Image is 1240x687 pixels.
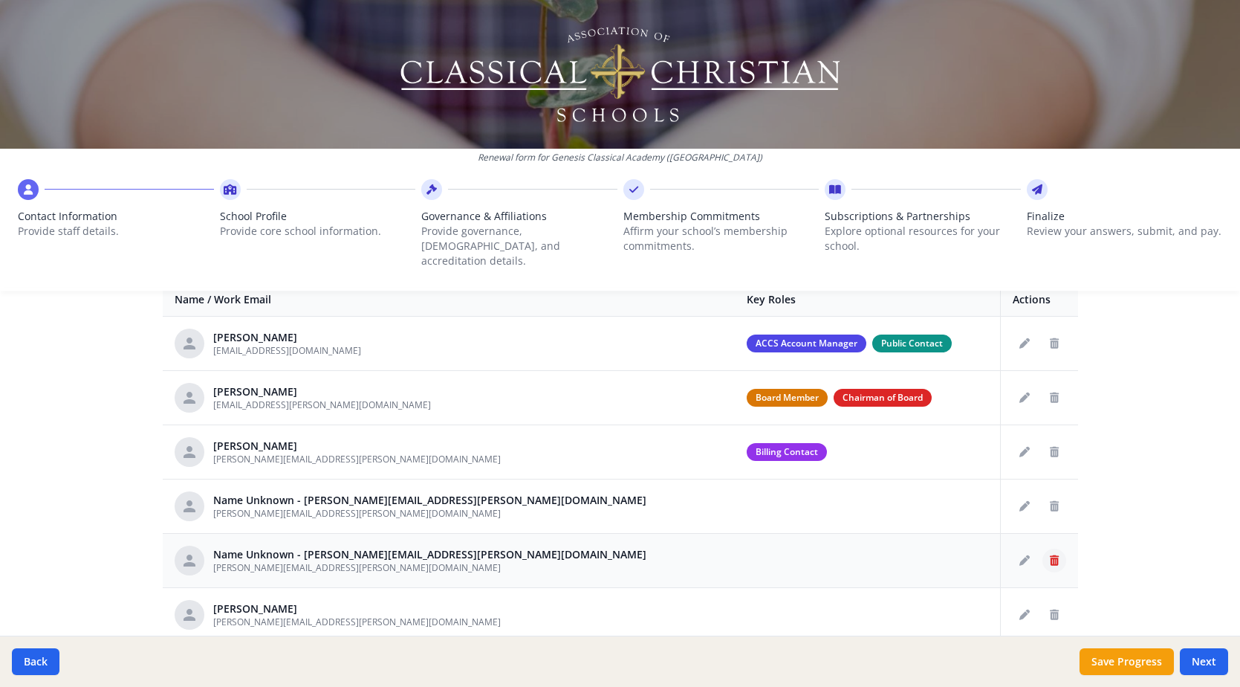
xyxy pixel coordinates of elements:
[213,561,501,574] span: [PERSON_NAME][EMAIL_ADDRESS][PERSON_NAME][DOMAIN_NAME]
[872,335,952,352] span: Public Contact
[397,22,843,126] img: Logo
[213,330,361,345] div: [PERSON_NAME]
[1013,494,1036,518] button: Edit staff
[213,453,501,465] span: [PERSON_NAME][EMAIL_ADDRESS][PERSON_NAME][DOMAIN_NAME]
[623,209,819,224] span: Membership Commitments
[213,616,501,628] span: [PERSON_NAME][EMAIL_ADDRESS][PERSON_NAME][DOMAIN_NAME]
[1180,648,1228,675] button: Next
[220,209,416,224] span: School Profile
[1013,386,1036,410] button: Edit staff
[213,439,501,454] div: [PERSON_NAME]
[220,224,416,239] p: Provide core school information.
[623,224,819,254] p: Affirm your school’s membership commitments.
[12,648,59,675] button: Back
[1042,494,1066,518] button: Delete staff
[213,507,501,520] span: [PERSON_NAME][EMAIL_ADDRESS][PERSON_NAME][DOMAIN_NAME]
[747,335,866,352] span: ACCS Account Manager
[213,384,431,399] div: [PERSON_NAME]
[18,209,214,224] span: Contact Information
[213,344,361,357] span: [EMAIL_ADDRESS][DOMAIN_NAME]
[1042,549,1066,572] button: Delete staff
[834,389,932,407] span: Chairman of Board
[1042,440,1066,464] button: Delete staff
[825,209,1021,224] span: Subscriptions & Partnerships
[421,224,617,268] p: Provide governance, [DEMOGRAPHIC_DATA], and accreditation details.
[1013,332,1036,355] button: Edit staff
[18,224,214,239] p: Provide staff details.
[825,224,1021,254] p: Explore optional resources for your school.
[1042,386,1066,410] button: Delete staff
[421,209,617,224] span: Governance & Affiliations
[747,443,827,461] span: Billing Contact
[1027,224,1223,239] p: Review your answers, submit, and pay.
[213,547,646,562] div: Name Unknown - [PERSON_NAME][EMAIL_ADDRESS][PERSON_NAME][DOMAIN_NAME]
[747,389,828,407] span: Board Member
[213,601,501,616] div: [PERSON_NAME]
[1080,648,1174,675] button: Save Progress
[213,399,431,411] span: [EMAIL_ADDRESS][PERSON_NAME][DOMAIN_NAME]
[1042,332,1066,355] button: Delete staff
[213,493,646,508] div: Name Unknown - [PERSON_NAME][EMAIL_ADDRESS][PERSON_NAME][DOMAIN_NAME]
[1013,549,1036,572] button: Edit staff
[1042,603,1066,627] button: Delete staff
[1027,209,1223,224] span: Finalize
[1013,603,1036,627] button: Edit staff
[1013,440,1036,464] button: Edit staff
